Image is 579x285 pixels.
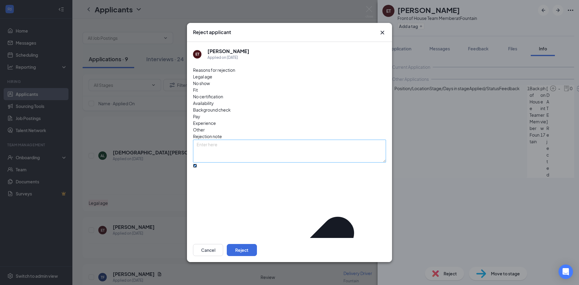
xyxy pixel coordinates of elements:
[193,93,223,100] span: No certification
[193,67,235,73] span: Reasons for rejection
[193,106,231,113] span: Background check
[193,80,210,87] span: No show
[193,113,200,120] span: Pay
[193,73,212,80] span: Legal age
[195,52,199,57] div: ET
[193,87,198,93] span: Fit
[227,244,257,256] button: Reject
[193,100,214,106] span: Availability
[193,134,222,139] span: Rejection note
[207,48,249,55] h5: [PERSON_NAME]
[193,120,216,126] span: Experience
[379,29,386,36] svg: Cross
[379,29,386,36] button: Close
[193,244,223,256] button: Cancel
[207,55,249,61] div: Applied on [DATE]
[193,29,231,36] h3: Reject applicant
[193,126,205,133] span: Other
[558,264,573,279] div: Open Intercom Messenger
